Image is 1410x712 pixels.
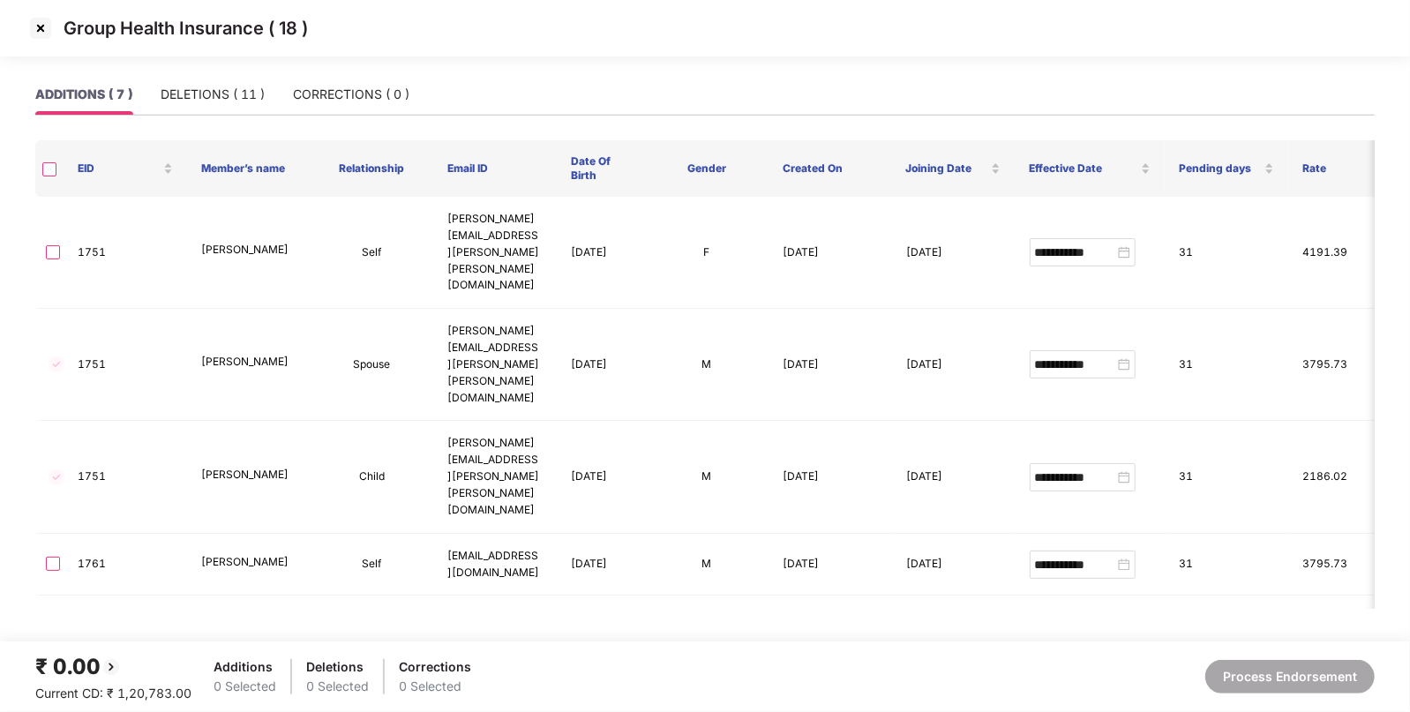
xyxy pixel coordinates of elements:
[892,421,1016,533] td: [DATE]
[201,467,296,483] p: [PERSON_NAME]
[769,309,892,421] td: [DATE]
[35,650,191,684] div: ₹ 0.00
[214,657,276,677] div: Additions
[64,534,187,596] td: 1761
[1029,161,1137,176] span: Effective Date
[557,596,645,708] td: [DATE]
[1165,140,1288,197] th: Pending days
[46,354,67,375] img: svg+xml;base64,PHN2ZyBpZD0iVGljay0zMngzMiIgeG1sbnM9Imh0dHA6Ly93d3cudzMub3JnLzIwMDAvc3ZnIiB3aWR0aD...
[311,596,434,708] td: Self
[64,596,187,708] td: 1781
[311,197,434,309] td: Self
[35,85,132,104] div: ADDITIONS ( 7 )
[1205,660,1375,693] button: Process Endorsement
[557,140,645,197] th: Date Of Birth
[645,197,769,309] td: F
[769,596,892,708] td: [DATE]
[557,309,645,421] td: [DATE]
[433,140,557,197] th: Email ID
[64,140,187,197] th: EID
[187,140,311,197] th: Member’s name
[1179,161,1261,176] span: Pending days
[433,197,557,309] td: [PERSON_NAME][EMAIL_ADDRESS][PERSON_NAME][PERSON_NAME][DOMAIN_NAME]
[64,18,308,39] p: Group Health Insurance ( 18 )
[645,534,769,596] td: M
[399,677,471,696] div: 0 Selected
[645,596,769,708] td: F
[892,596,1016,708] td: [DATE]
[557,534,645,596] td: [DATE]
[433,534,557,596] td: [EMAIL_ADDRESS][DOMAIN_NAME]
[311,534,434,596] td: Self
[311,309,434,421] td: Spouse
[26,14,55,42] img: svg+xml;base64,PHN2ZyBpZD0iQ3Jvc3MtMzJ4MzIiIHhtbG5zPSJodHRwOi8vd3d3LnczLm9yZy8yMDAwL3N2ZyIgd2lkdG...
[433,421,557,533] td: [PERSON_NAME][EMAIL_ADDRESS][PERSON_NAME][PERSON_NAME][DOMAIN_NAME]
[161,85,265,104] div: DELETIONS ( 11 )
[892,309,1016,421] td: [DATE]
[46,467,67,488] img: svg+xml;base64,PHN2ZyBpZD0iVGljay0zMngzMiIgeG1sbnM9Imh0dHA6Ly93d3cudzMub3JnLzIwMDAvc3ZnIiB3aWR0aD...
[293,85,409,104] div: CORRECTIONS ( 0 )
[769,197,892,309] td: [DATE]
[214,677,276,696] div: 0 Selected
[399,657,471,677] div: Corrections
[306,657,369,677] div: Deletions
[645,421,769,533] td: M
[35,686,191,701] span: Current CD: ₹ 1,20,783.00
[1015,140,1165,197] th: Effective Date
[769,534,892,596] td: [DATE]
[306,677,369,696] div: 0 Selected
[64,421,187,533] td: 1751
[433,309,557,421] td: [PERSON_NAME][EMAIL_ADDRESS][PERSON_NAME][PERSON_NAME][DOMAIN_NAME]
[892,197,1016,309] td: [DATE]
[906,161,988,176] span: Joining Date
[892,534,1016,596] td: [DATE]
[64,197,187,309] td: 1751
[201,242,296,259] p: [PERSON_NAME]
[557,197,645,309] td: [DATE]
[433,596,557,708] td: [PERSON_NAME][EMAIL_ADDRESS][PERSON_NAME][PERSON_NAME][DOMAIN_NAME]
[201,554,296,571] p: [PERSON_NAME]
[769,421,892,533] td: [DATE]
[645,309,769,421] td: M
[892,140,1016,197] th: Joining Date
[769,140,892,197] th: Created On
[78,161,160,176] span: EID
[1166,596,1289,708] td: 13
[1166,421,1289,533] td: 31
[64,309,187,421] td: 1751
[201,354,296,371] p: [PERSON_NAME]
[557,421,645,533] td: [DATE]
[645,140,769,197] th: Gender
[101,656,122,678] img: svg+xml;base64,PHN2ZyBpZD0iQmFjay0yMHgyMCIgeG1sbnM9Imh0dHA6Ly93d3cudzMub3JnLzIwMDAvc3ZnIiB3aWR0aD...
[1166,309,1289,421] td: 31
[311,140,434,197] th: Relationship
[1166,197,1289,309] td: 31
[311,421,434,533] td: Child
[1166,534,1289,596] td: 31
